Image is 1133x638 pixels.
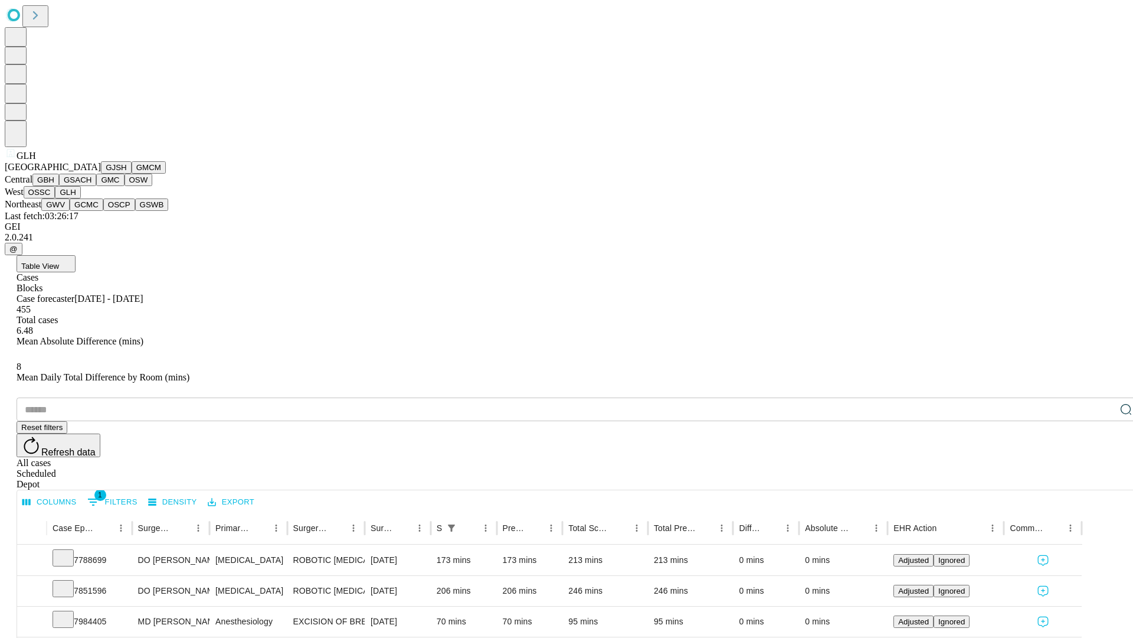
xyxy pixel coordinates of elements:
div: [DATE] [371,576,425,606]
button: OSW [125,174,153,186]
div: 0 mins [805,545,882,575]
span: 455 [17,304,31,314]
button: Show filters [84,493,140,512]
button: GCMC [70,198,103,211]
span: [GEOGRAPHIC_DATA] [5,162,101,172]
button: Sort [938,520,954,536]
div: [MEDICAL_DATA] [215,576,281,606]
div: 70 mins [437,607,491,637]
div: 246 mins [654,576,728,606]
button: Adjusted [893,616,934,628]
div: 0 mins [739,576,793,606]
div: Difference [739,523,762,533]
button: Menu [411,520,428,536]
div: 0 mins [739,607,793,637]
button: Sort [395,520,411,536]
button: GMC [96,174,124,186]
span: Northeast [5,199,41,209]
button: Show filters [443,520,460,536]
div: 0 mins [805,576,882,606]
div: DO [PERSON_NAME] [138,576,204,606]
button: Menu [1062,520,1079,536]
button: Expand [23,612,41,633]
div: DO [PERSON_NAME] [138,545,204,575]
button: Table View [17,255,76,272]
button: Export [205,493,257,512]
div: EHR Action [893,523,936,533]
button: Menu [628,520,645,536]
div: 213 mins [654,545,728,575]
div: Surgeon Name [138,523,172,533]
button: Menu [984,520,1001,536]
div: ROBOTIC [MEDICAL_DATA] PARTIAL [MEDICAL_DATA] WITH COLOPROCTOSTOMY [293,576,359,606]
div: Primary Service [215,523,250,533]
button: Menu [780,520,796,536]
span: @ [9,245,18,253]
button: Sort [251,520,268,536]
div: 173 mins [503,545,557,575]
button: Menu [713,520,730,536]
button: Menu [543,520,559,536]
div: Surgery Name [293,523,328,533]
button: Sort [697,520,713,536]
span: West [5,187,24,197]
button: Refresh data [17,434,100,457]
span: Total cases [17,315,58,325]
span: 8 [17,362,21,372]
button: Menu [868,520,885,536]
div: 206 mins [503,576,557,606]
div: GEI [5,222,1128,232]
div: 213 mins [568,545,642,575]
button: Menu [477,520,494,536]
button: Sort [96,520,113,536]
span: Adjusted [898,556,929,565]
div: 2.0.241 [5,232,1128,243]
button: Sort [852,520,868,536]
div: Scheduled In Room Duration [437,523,442,533]
div: Total Predicted Duration [654,523,696,533]
div: 95 mins [654,607,728,637]
button: Ignored [934,616,970,628]
span: [DATE] - [DATE] [74,294,143,304]
button: Reset filters [17,421,67,434]
div: Comments [1010,523,1044,533]
div: MD [PERSON_NAME] [PERSON_NAME] Md [138,607,204,637]
button: GWV [41,198,70,211]
div: Anesthesiology [215,607,281,637]
div: 206 mins [437,576,491,606]
button: Density [145,493,200,512]
div: Surgery Date [371,523,394,533]
div: Total Scheduled Duration [568,523,611,533]
button: Menu [113,520,129,536]
div: 7984405 [53,607,126,637]
button: Expand [23,551,41,571]
span: GLH [17,151,36,161]
button: GMCM [132,161,166,174]
button: Sort [173,520,190,536]
span: Ignored [938,617,965,626]
button: @ [5,243,22,255]
div: [DATE] [371,545,425,575]
button: GBH [32,174,59,186]
div: 95 mins [568,607,642,637]
div: Absolute Difference [805,523,850,533]
span: Case forecaster [17,294,74,304]
button: Expand [23,581,41,602]
button: Menu [268,520,284,536]
button: Ignored [934,585,970,597]
div: 1 active filter [443,520,460,536]
div: [DATE] [371,607,425,637]
div: 0 mins [805,607,882,637]
span: Central [5,174,32,184]
div: 7851596 [53,576,126,606]
span: 1 [94,489,106,501]
div: 0 mins [739,545,793,575]
button: Sort [612,520,628,536]
button: OSCP [103,198,135,211]
button: Sort [526,520,543,536]
div: 246 mins [568,576,642,606]
span: Ignored [938,587,965,595]
button: Menu [345,520,362,536]
div: 173 mins [437,545,491,575]
button: Sort [329,520,345,536]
